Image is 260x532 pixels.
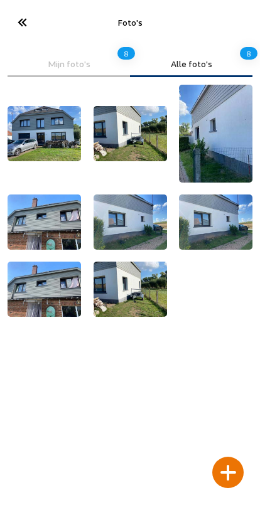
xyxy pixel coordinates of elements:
div: Alle foto's [139,58,244,69]
img: thb_ab6d9e5b-26a2-4773-e471-80c3708610ad.jpeg [179,194,252,250]
img: thb_92a23f81-c3b6-f662-e78d-abc6021bc844.jpeg [8,262,81,317]
img: thb_a16af558-7685-fa6f-e710-97a4682f59b6.jpeg [94,194,167,250]
div: Mijn foto's [16,58,121,69]
div: 8 [240,43,257,64]
img: thb_1e1df274-9a59-4719-43b4-a9544cd23530.jpeg [94,262,167,317]
div: Foto's [43,17,217,28]
img: thb_eaed978d-6d0d-88a3-1408-09f7aee86495.jpeg [94,106,167,161]
img: thb_446a060d-e257-b1b6-996b-6d199758ef8b.jpeg [8,106,81,161]
div: 8 [117,43,135,64]
img: thb_1ac1ac2f-16ec-5beb-a7c4-d1f05d2c99a5.jpeg [8,194,81,250]
img: thb_6bf32a4c-6ad1-932b-0b11-3e5bf5dcde72.jpeg [179,85,252,183]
